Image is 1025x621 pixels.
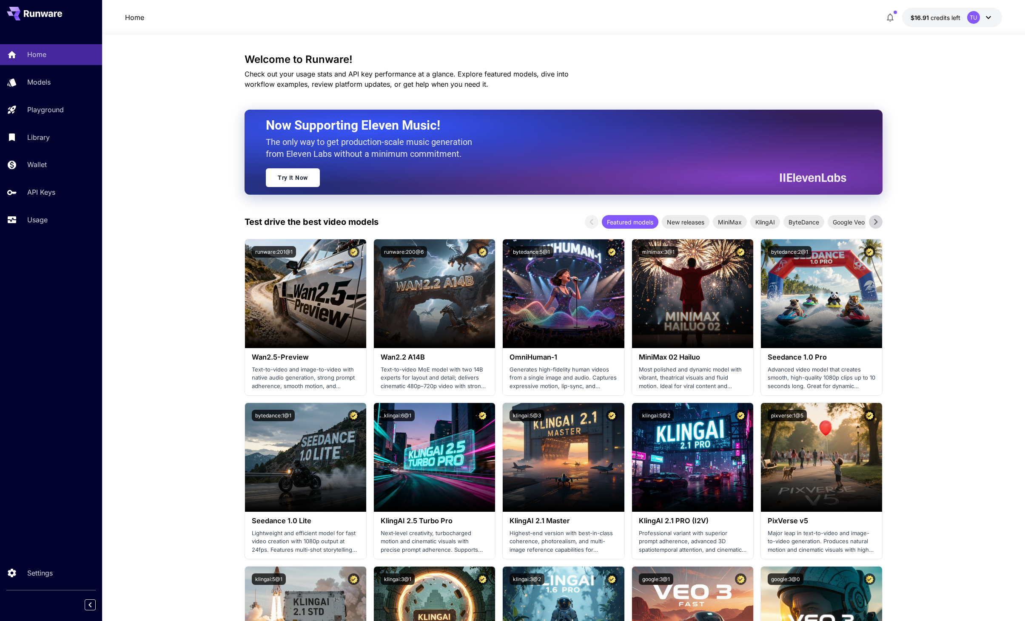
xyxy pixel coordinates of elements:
[510,246,553,258] button: bytedance:5@1
[761,403,882,512] img: alt
[639,366,746,391] p: Most polished and dynamic model with vibrant, theatrical visuals and fluid motion. Ideal for vira...
[27,187,55,197] p: API Keys
[864,410,875,421] button: Certified Model – Vetted for best performance and includes a commercial license.
[381,517,488,525] h3: KlingAI 2.5 Turbo Pro
[750,215,780,229] div: KlingAI
[266,117,840,133] h2: Now Supporting Eleven Music!
[639,410,674,421] button: klingai:5@2
[266,136,478,160] p: The only way to get production-scale music generation from Eleven Labs without a minimum commitment.
[381,573,415,585] button: klingai:3@1
[606,410,618,421] button: Certified Model – Vetted for best performance and includes a commercial license.
[245,403,366,512] img: alt
[477,573,488,585] button: Certified Model – Vetted for best performance and includes a commercial license.
[828,218,870,227] span: Google Veo
[252,410,295,421] button: bytedance:1@1
[27,49,46,60] p: Home
[967,11,980,24] div: TU
[245,54,883,65] h3: Welcome to Runware!
[477,410,488,421] button: Certified Model – Vetted for best performance and includes a commercial license.
[639,517,746,525] h3: KlingAI 2.1 PRO (I2V)
[911,13,960,22] div: $16.9058
[381,410,415,421] button: klingai:6@1
[662,218,709,227] span: New releases
[750,218,780,227] span: KlingAI
[783,218,824,227] span: ByteDance
[606,246,618,258] button: Certified Model – Vetted for best performance and includes a commercial license.
[381,366,488,391] p: Text-to-video MoE model with two 14B experts for layout and detail; delivers cinematic 480p–720p ...
[381,353,488,361] h3: Wan2.2 A14B
[639,246,678,258] button: minimax:3@1
[27,105,64,115] p: Playground
[713,218,747,227] span: MiniMax
[510,353,617,361] h3: OmniHuman‑1
[245,70,569,88] span: Check out your usage stats and API key performance at a glance. Explore featured models, dive int...
[735,573,746,585] button: Certified Model – Vetted for best performance and includes a commercial license.
[381,246,427,258] button: runware:200@6
[864,573,875,585] button: Certified Model – Vetted for best performance and includes a commercial license.
[510,517,617,525] h3: KlingAI 2.1 Master
[381,529,488,554] p: Next‑level creativity, turbocharged motion and cinematic visuals with precise prompt adherence. S...
[91,597,102,612] div: Collapse sidebar
[510,410,544,421] button: klingai:5@3
[602,218,658,227] span: Featured models
[245,216,379,228] p: Test drive the best video models
[768,353,875,361] h3: Seedance 1.0 Pro
[503,239,624,348] img: alt
[510,573,544,585] button: klingai:3@2
[639,529,746,554] p: Professional variant with superior prompt adherence, advanced 3D spatiotemporal attention, and ci...
[374,403,495,512] img: alt
[864,246,875,258] button: Certified Model – Vetted for best performance and includes a commercial license.
[348,573,359,585] button: Certified Model – Vetted for best performance and includes a commercial license.
[510,366,617,391] p: Generates high-fidelity human videos from a single image and audio. Captures expressive motion, l...
[503,403,624,512] img: alt
[768,517,875,525] h3: PixVerse v5
[828,215,870,229] div: Google Veo
[768,246,811,258] button: bytedance:2@1
[735,410,746,421] button: Certified Model – Vetted for best performance and includes a commercial license.
[27,77,51,87] p: Models
[125,12,144,23] nav: breadcrumb
[602,215,658,229] div: Featured models
[768,529,875,554] p: Major leap in text-to-video and image-to-video generation. Produces natural motion and cinematic ...
[374,239,495,348] img: alt
[713,215,747,229] div: MiniMax
[768,573,803,585] button: google:3@0
[639,353,746,361] h3: MiniMax 02 Hailuo
[783,215,824,229] div: ByteDance
[252,353,359,361] h3: Wan2.5-Preview
[245,239,366,348] img: alt
[27,132,50,142] p: Library
[348,246,359,258] button: Certified Model – Vetted for best performance and includes a commercial license.
[27,568,53,578] p: Settings
[632,239,753,348] img: alt
[931,14,960,21] span: credits left
[639,573,673,585] button: google:3@1
[911,14,931,21] span: $16.91
[768,410,807,421] button: pixverse:1@5
[252,573,286,585] button: klingai:5@1
[27,215,48,225] p: Usage
[252,246,296,258] button: runware:201@1
[252,366,359,391] p: Text-to-video and image-to-video with native audio generation, strong prompt adherence, smooth mo...
[510,529,617,554] p: Highest-end version with best-in-class coherence, photorealism, and multi-image reference capabil...
[477,246,488,258] button: Certified Model – Vetted for best performance and includes a commercial license.
[761,239,882,348] img: alt
[768,366,875,391] p: Advanced video model that creates smooth, high-quality 1080p clips up to 10 seconds long. Great f...
[252,529,359,554] p: Lightweight and efficient model for fast video creation with 1080p output at 24fps. Features mult...
[85,599,96,610] button: Collapse sidebar
[252,517,359,525] h3: Seedance 1.0 Lite
[27,159,47,170] p: Wallet
[662,215,709,229] div: New releases
[606,573,618,585] button: Certified Model – Vetted for best performance and includes a commercial license.
[735,246,746,258] button: Certified Model – Vetted for best performance and includes a commercial license.
[266,168,320,187] a: Try It Now
[632,403,753,512] img: alt
[348,410,359,421] button: Certified Model – Vetted for best performance and includes a commercial license.
[902,8,1002,27] button: $16.9058TU
[125,12,144,23] a: Home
